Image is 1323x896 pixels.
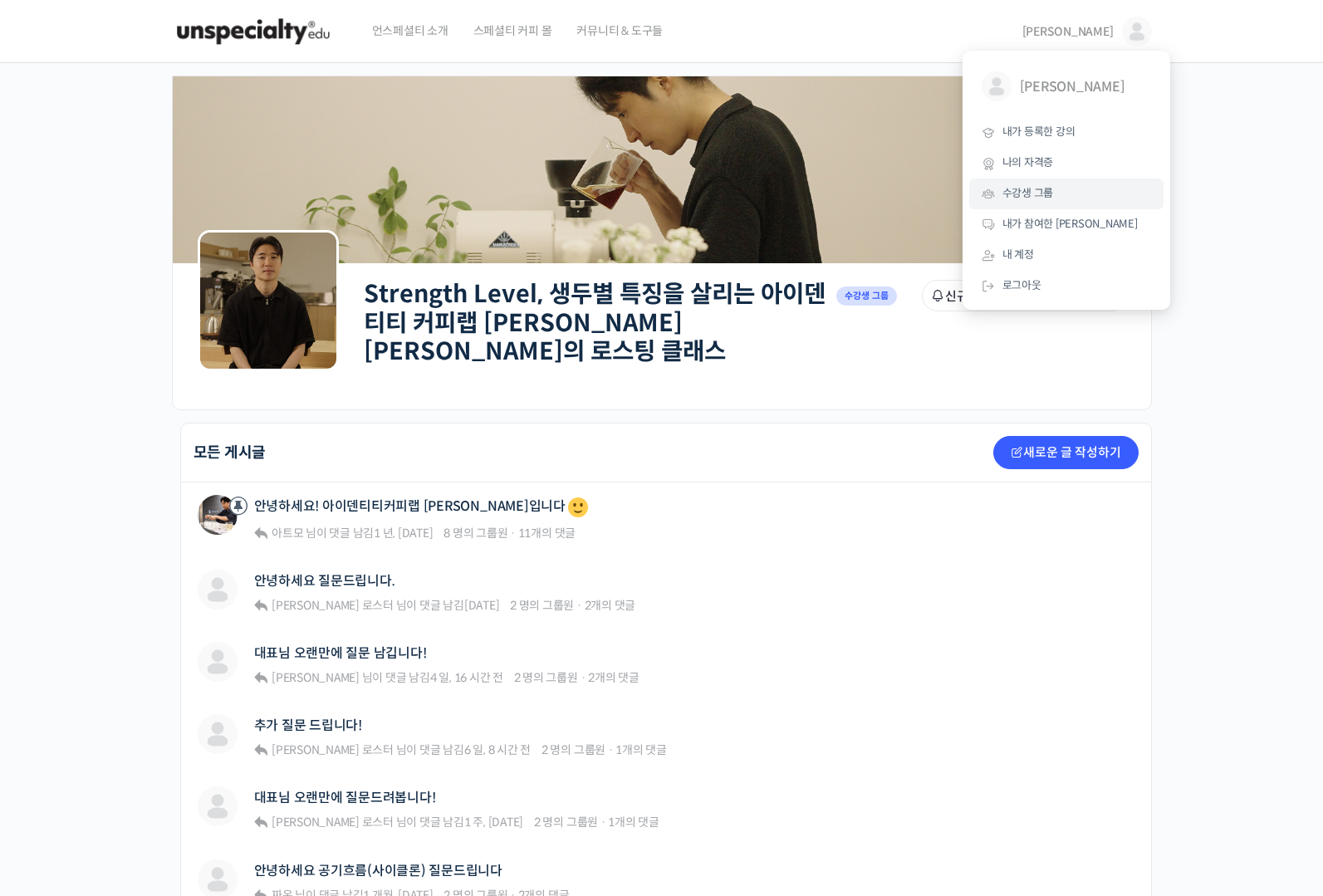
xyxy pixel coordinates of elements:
span: 1개의 댓글 [608,815,659,830]
a: [PERSON_NAME] [269,670,360,685]
a: 1 년, [DATE] [374,526,433,541]
span: [PERSON_NAME] 로스터 [272,742,394,757]
a: 수강생 그룹 [969,179,1164,209]
a: [PERSON_NAME] [969,59,1164,117]
a: [PERSON_NAME] 로스터 [269,815,394,830]
span: 홈 [52,551,62,565]
span: 2 명의 그룹원 [514,670,578,685]
span: · [576,598,582,613]
h2: 모든 게시글 [194,445,267,460]
span: 수강생 그룹 [836,286,898,306]
span: · [600,815,606,830]
a: 새로운 글 작성하기 [993,436,1139,469]
span: · [608,742,614,757]
a: 안녕하세요 공기흐름(사이클론) 질문드립니다 [254,863,502,879]
a: 홈 [5,526,110,568]
span: 설정 [257,551,277,565]
span: 2 명의 그룹원 [510,598,574,613]
span: 님이 댓글 남김 [269,598,499,613]
a: 대표님 오랜만에 질문드려봅니다! [254,790,436,805]
a: 아트모 [269,526,303,541]
span: · [581,670,586,685]
span: 님이 댓글 남김 [269,815,523,830]
span: [PERSON_NAME] [1022,24,1114,39]
span: 2개의 댓글 [588,670,639,685]
span: 1개의 댓글 [615,742,667,757]
a: 내가 참여한 [PERSON_NAME] [969,209,1164,240]
span: 2개의 댓글 [585,598,636,613]
span: [PERSON_NAME] [272,670,360,685]
span: 내 계정 [1002,247,1034,262]
span: 내가 등록한 강의 [1002,125,1076,139]
img: 🙂 [568,497,588,517]
span: 대화 [152,552,172,566]
img: Group logo of Strength Level, 생두별 특징을 살리는 아이덴티티 커피랩 윤원균 대표의 로스팅 클래스 [198,230,339,371]
span: 님이 댓글 남김 [269,526,433,541]
span: [PERSON_NAME] 로스터 [272,598,394,613]
a: 내 계정 [969,240,1164,271]
span: 내가 참여한 [PERSON_NAME] [1002,217,1138,231]
a: 안녕하세요 질문드립니다. [254,573,395,589]
a: 내가 등록한 강의 [969,117,1164,148]
a: [PERSON_NAME] 로스터 [269,598,394,613]
span: 나의 자격증 [1002,155,1054,169]
a: 1 주, [DATE] [464,815,523,830]
a: 4 일, 16 시간 전 [430,670,503,685]
button: 신규 업데이트 이메일로 알림 받기 [922,280,1126,311]
span: 11개의 댓글 [518,526,576,541]
a: 대화 [110,526,214,568]
span: 수강생 그룹 [1002,186,1054,200]
a: 6 일, 8 시간 전 [464,742,531,757]
a: Strength Level, 생두별 특징을 살리는 아이덴티티 커피랩 [PERSON_NAME] [PERSON_NAME]의 로스팅 클래스 [364,279,826,366]
span: 2 명의 그룹원 [534,815,598,830]
a: [DATE] [464,598,500,613]
span: 님이 댓글 남김 [269,670,503,685]
a: 추가 질문 드립니다! [254,717,362,733]
a: 로그아웃 [969,271,1164,301]
span: [PERSON_NAME] [1020,71,1143,103]
a: 대표님 오랜만에 질문 남깁니다! [254,645,427,661]
a: [PERSON_NAME] 로스터 [269,742,394,757]
a: 나의 자격증 [969,148,1164,179]
span: [PERSON_NAME] 로스터 [272,815,394,830]
span: 8 명의 그룹원 [443,526,507,541]
span: 님이 댓글 남김 [269,742,531,757]
span: 아트모 [272,526,303,541]
span: 2 명의 그룹원 [541,742,605,757]
span: 로그아웃 [1002,278,1041,292]
a: 안녕하세요! 아이덴티티커피랩 [PERSON_NAME]입니다 [254,495,590,520]
span: · [510,526,516,541]
a: 설정 [214,526,319,568]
